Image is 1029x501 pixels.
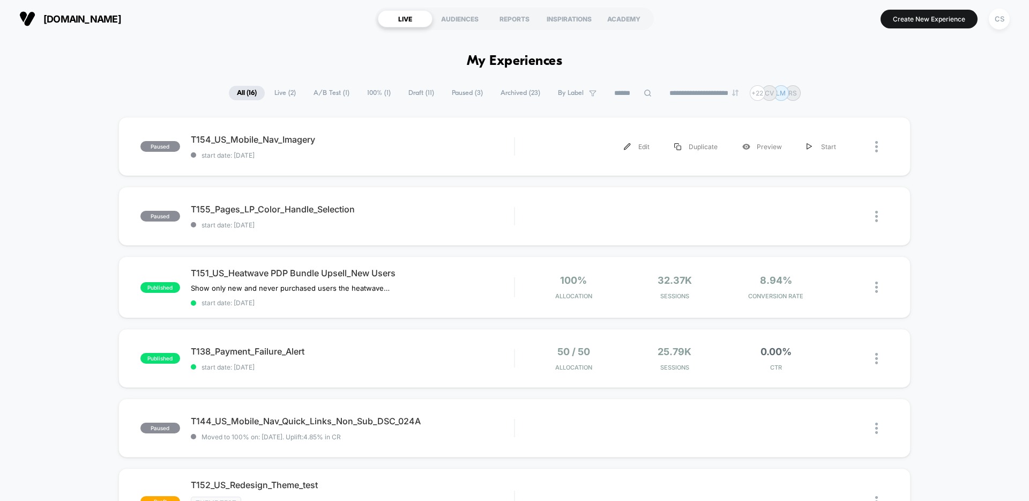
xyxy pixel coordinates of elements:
[487,10,542,27] div: REPORTS
[760,346,792,357] span: 0.00%
[191,284,390,292] span: Show only new and never purchased users the heatwave bundle upsell on PDP. PDP has been out-perfo...
[728,292,824,300] span: CONVERSION RATE
[140,211,180,222] span: paused
[730,135,794,159] div: Preview
[191,346,514,357] span: T138_Payment_Failure_Alert
[191,221,514,229] span: start date: [DATE]
[596,10,651,27] div: ACADEMY
[191,363,514,371] span: start date: [DATE]
[875,211,878,222] img: close
[191,268,514,278] span: T151_US_Heatwave PDP Bundle Upsell_New Users
[989,9,1010,30] div: CS
[875,423,878,434] img: close
[875,353,878,364] img: close
[794,135,848,159] div: Start
[43,13,121,25] span: [DOMAIN_NAME]
[266,86,304,100] span: Live ( 2 )
[627,292,723,300] span: Sessions
[807,143,812,150] img: menu
[140,353,180,364] span: published
[542,10,596,27] div: INSPIRATIONS
[191,299,514,307] span: start date: [DATE]
[558,89,584,97] span: By Label
[881,10,978,28] button: Create New Experience
[191,204,514,215] span: T155_Pages_LP_Color_Handle_Selection
[560,275,587,286] span: 100%
[557,346,590,357] span: 50 / 50
[229,86,265,100] span: All ( 16 )
[493,86,548,100] span: Archived ( 23 )
[750,85,765,101] div: + 22
[191,151,514,159] span: start date: [DATE]
[359,86,399,100] span: 100% ( 1 )
[191,480,514,490] span: T152_US_Redesign_Theme_test
[765,89,774,97] p: CV
[555,364,592,371] span: Allocation
[305,86,357,100] span: A/B Test ( 1 )
[788,89,797,97] p: RS
[140,141,180,152] span: paused
[16,10,124,27] button: [DOMAIN_NAME]
[627,364,723,371] span: Sessions
[467,54,563,69] h1: My Experiences
[674,143,681,150] img: menu
[624,143,631,150] img: menu
[760,275,792,286] span: 8.94%
[191,416,514,426] span: T144_US_Mobile_Nav_Quick_Links_Non_Sub_DSC_024A
[728,364,824,371] span: CTR
[433,10,487,27] div: AUDIENCES
[612,135,662,159] div: Edit
[19,11,35,27] img: Visually logo
[732,90,739,96] img: end
[140,282,180,293] span: published
[140,423,180,433] span: paused
[444,86,491,100] span: Paused ( 3 )
[400,86,442,100] span: Draft ( 11 )
[202,433,341,441] span: Moved to 100% on: [DATE] . Uplift: 4.85% in CR
[555,292,592,300] span: Allocation
[191,134,514,145] span: T154_US_Mobile_Nav_Imagery
[658,346,691,357] span: 25.79k
[378,10,433,27] div: LIVE
[776,89,786,97] p: LM
[986,8,1013,30] button: CS
[875,282,878,293] img: close
[658,275,692,286] span: 32.37k
[875,141,878,152] img: close
[662,135,730,159] div: Duplicate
